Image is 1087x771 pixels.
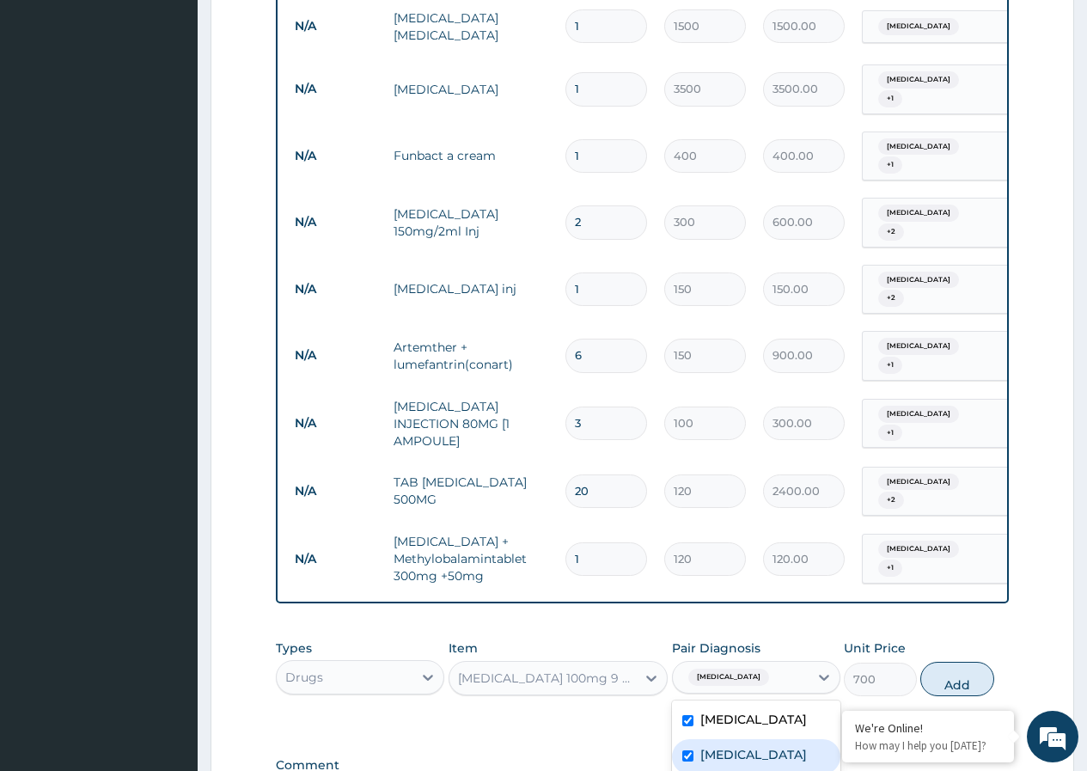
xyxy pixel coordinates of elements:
span: + 1 [878,425,902,442]
div: Drugs [285,669,323,686]
span: [MEDICAL_DATA] [688,669,769,686]
label: [MEDICAL_DATA] [700,746,807,763]
td: N/A [286,475,385,507]
td: Funbact a cream [385,138,557,173]
button: Add [920,662,993,696]
td: [MEDICAL_DATA] [MEDICAL_DATA] [385,1,557,52]
td: [MEDICAL_DATA] [385,72,557,107]
span: [MEDICAL_DATA] [878,18,959,35]
span: We're online! [100,217,237,390]
td: [MEDICAL_DATA] + Methylobalamintablet 300mg +50mg [385,524,557,593]
div: Chat with us now [89,96,289,119]
span: + 2 [878,223,904,241]
div: [MEDICAL_DATA] 100mg 9 Cenestene [MEDICAL_DATA]) [458,670,638,687]
label: [MEDICAL_DATA] [700,711,807,728]
label: Types [276,641,312,656]
span: [MEDICAL_DATA] [878,474,959,491]
td: [MEDICAL_DATA] 150mg/2ml Inj [385,197,557,248]
span: [MEDICAL_DATA] [878,138,959,156]
span: [MEDICAL_DATA] [878,406,959,423]
td: N/A [286,206,385,238]
td: N/A [286,407,385,439]
td: N/A [286,340,385,371]
span: + 1 [878,357,902,374]
textarea: Type your message and hit 'Enter' [9,469,327,529]
td: N/A [286,10,385,42]
td: [MEDICAL_DATA] INJECTION 80MG [1 AMPOULE] [385,389,557,458]
span: + 1 [878,156,902,174]
td: TAB [MEDICAL_DATA] 500MG [385,465,557,517]
td: N/A [286,73,385,105]
span: + 2 [878,492,904,509]
span: + 2 [878,290,904,307]
span: [MEDICAL_DATA] [878,338,959,355]
span: + 1 [878,90,902,107]
img: d_794563401_company_1708531726252_794563401 [32,86,70,129]
span: [MEDICAL_DATA] [878,71,959,89]
span: [MEDICAL_DATA] [878,541,959,558]
span: [MEDICAL_DATA] [878,272,959,289]
p: How may I help you today? [855,738,1001,753]
td: N/A [286,273,385,305]
td: N/A [286,140,385,172]
label: Pair Diagnosis [672,639,760,657]
div: Minimize live chat window [282,9,323,50]
span: [MEDICAL_DATA] [878,205,959,222]
label: Unit Price [844,639,906,657]
td: N/A [286,543,385,575]
td: [MEDICAL_DATA] inj [385,272,557,306]
label: Item [449,639,478,657]
td: Artemther + lumefantrin(conart) [385,330,557,382]
div: We're Online! [855,720,1001,736]
span: + 1 [878,560,902,577]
